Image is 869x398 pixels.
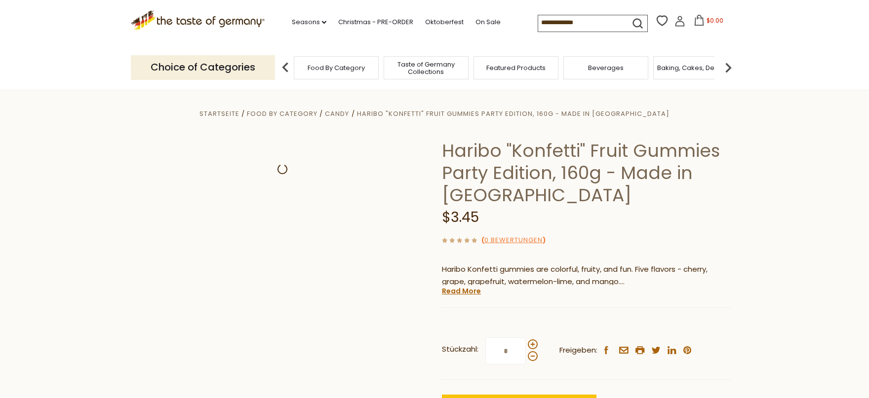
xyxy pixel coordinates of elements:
a: Baking, Cakes, Desserts [657,64,734,72]
a: Read More [442,286,481,296]
a: On Sale [475,17,501,28]
a: Oktoberfest [425,17,464,28]
a: Candy [325,109,349,118]
input: Stückzahl: [485,337,526,364]
a: Beverages [588,64,624,72]
h1: Haribo "Konfetti" Fruit Gummies Party Edition, 160g - Made in [GEOGRAPHIC_DATA] [442,140,731,206]
p: Choice of Categories [131,55,275,79]
span: ( ) [481,235,546,245]
img: next arrow [718,58,738,77]
a: 0 Bewertungen [484,235,543,246]
a: Seasons [292,17,326,28]
a: Christmas - PRE-ORDER [338,17,413,28]
a: Taste of Germany Collections [387,61,466,75]
a: Haribo "Konfetti" Fruit Gummies Party Edition, 160g - Made in [GEOGRAPHIC_DATA] [357,109,670,118]
span: $3.45 [442,208,479,227]
a: Food By Category [247,109,317,118]
a: Featured Products [486,64,546,72]
a: Startseite [199,109,239,118]
a: Food By Category [308,64,365,72]
img: previous arrow [276,58,295,77]
span: $0.00 [707,16,723,25]
p: Haribo Konfetti gummies are colorful, fruity, and fun. Five flavors - cherry, grape, grapefruit, ... [442,263,731,288]
strong: Stückzahl: [442,343,478,356]
button: $0.00 [687,15,729,30]
span: Freigeben: [559,344,597,357]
